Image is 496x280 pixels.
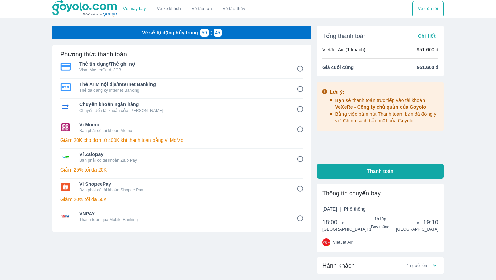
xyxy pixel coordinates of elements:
span: Thanh toán [367,168,394,175]
img: Ví ShopeePay [60,183,71,191]
img: Thẻ tín dụng/Thẻ ghi nợ [60,63,71,71]
span: VNPAY [79,210,287,217]
span: 1 người lớn [407,263,427,268]
a: Vé tàu lửa [186,1,217,17]
span: Chính sách bảo mật của Goyolo [343,118,413,123]
button: Vé tàu thủy [217,1,251,17]
p: 45 [215,29,220,36]
img: Thẻ ATM nội địa/Internet Banking [60,83,71,91]
span: Thẻ tín dụng/Thẻ ghi nợ [79,61,287,67]
p: Chuyển đến tài khoản của [PERSON_NAME] [79,108,287,113]
h6: Phương thức thanh toán [60,50,127,58]
p: VietJet Air (1 khách) [322,46,365,53]
div: Thẻ ATM nội địa/Internet BankingThẻ ATM nội địa/Internet BankingThẻ đã đăng ký Internet Banking [60,79,303,95]
p: Giảm 25% tối đa 20K [60,166,303,173]
p: Bạn phải có tài khoản Shopee Pay [79,187,287,193]
p: : [209,29,214,36]
span: Chi tiết [418,33,436,39]
div: choose transportation mode [412,1,444,17]
span: VietJet Air [333,240,353,245]
span: 1h10p [343,216,418,222]
span: Ví Momo [79,121,287,128]
a: Vé máy bay [123,6,146,11]
p: Bạn phải có tài khoản Zalo Pay [79,158,287,163]
div: Hành khách1 người lớn [317,257,444,274]
button: Vé của tôi [412,1,444,17]
img: VNPAY [60,212,71,220]
span: | [340,206,341,212]
span: Giá cuối cùng [322,64,354,71]
div: Ví ZalopayVí ZalopayBạn phải có tài khoản Zalo Pay [60,149,303,165]
span: Tổng thanh toán [322,32,367,40]
div: Chuyển khoản ngân hàngChuyển khoản ngân hàngChuyển đến tài khoản của [PERSON_NAME] [60,99,303,115]
img: Ví Zalopay [60,153,71,161]
span: [DATE] [322,206,366,212]
p: 951.600 đ [417,46,438,53]
button: Thanh toán [317,164,444,179]
img: Chuyển khoản ngân hàng [60,103,71,111]
img: Ví Momo [60,123,71,131]
span: Thẻ ATM nội địa/Internet Banking [79,81,287,88]
div: Thông tin chuyến bay [322,189,438,197]
div: VNPAYVNPAYThanh toán qua Mobile Banking [60,208,303,224]
span: Chuyển khoản ngân hàng [79,101,287,108]
span: Phổ thông [344,206,366,212]
span: 951.600 đ [417,64,438,71]
p: Bạn phải có tài khoản Momo [79,128,287,133]
span: 19:10 [423,218,438,226]
span: Bay thẳng [343,224,418,230]
p: Giảm 20% tối đa 50K [60,196,303,203]
span: Ví Zalopay [79,151,287,158]
span: 18:00 [322,218,343,226]
p: Vé sẽ tự động hủy trong [142,29,198,36]
a: Vé xe khách [157,6,181,11]
span: Bạn sẽ thanh toán trực tiếp vào tài khoản [335,98,426,110]
p: 59 [202,29,207,36]
div: choose transportation mode [118,1,251,17]
p: Bằng việc bấm nút Thanh toán, bạn đã đồng ý với [335,111,439,124]
p: Thanh toán qua Mobile Banking [79,217,287,222]
p: Visa, MasterCard, JCB [79,67,287,73]
div: Lưu ý: [330,89,439,95]
button: Chi tiết [415,31,438,41]
div: Ví MomoVí MomoBạn phải có tài khoản Momo [60,119,303,135]
div: Thẻ tín dụng/Thẻ ghi nợThẻ tín dụng/Thẻ ghi nợVisa, MasterCard, JCB [60,59,303,75]
span: Hành khách [322,261,355,270]
div: Ví ShopeePayVí ShopeePayBạn phải có tài khoản Shopee Pay [60,179,303,195]
p: Thẻ đã đăng ký Internet Banking [79,88,287,93]
span: VeXeRe - Công ty chủ quản của Goyolo [335,104,426,110]
p: Giảm 20K cho đơn từ 400K khi thanh toán bằng ví MoMo [60,137,303,144]
span: Ví ShopeePay [79,181,287,187]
